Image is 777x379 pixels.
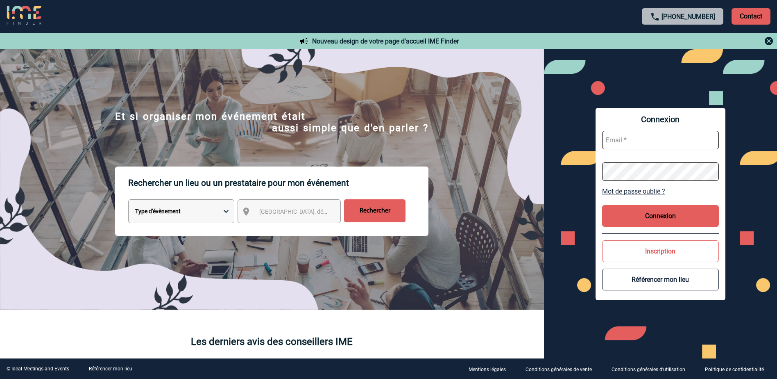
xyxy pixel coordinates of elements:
[602,131,719,149] input: Email *
[7,366,69,372] div: © Ideal Meetings and Events
[650,12,660,22] img: call-24-px.png
[605,365,698,373] a: Conditions générales d'utilisation
[519,365,605,373] a: Conditions générales de vente
[259,208,373,215] span: [GEOGRAPHIC_DATA], département, région...
[602,187,719,195] a: Mot de passe oublié ?
[698,365,777,373] a: Politique de confidentialité
[705,367,764,372] p: Politique de confidentialité
[612,367,685,372] p: Conditions générales d'utilisation
[89,366,132,372] a: Référencer mon lieu
[661,13,715,21] a: [PHONE_NUMBER]
[469,367,506,372] p: Mentions légales
[344,199,405,222] input: Rechercher
[602,114,719,124] span: Connexion
[526,367,592,372] p: Conditions générales de vente
[602,269,719,290] button: Référencer mon lieu
[462,365,519,373] a: Mentions légales
[732,8,770,25] p: Contact
[602,240,719,262] button: Inscription
[128,167,428,199] p: Rechercher un lieu ou un prestataire pour mon événement
[602,205,719,227] button: Connexion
